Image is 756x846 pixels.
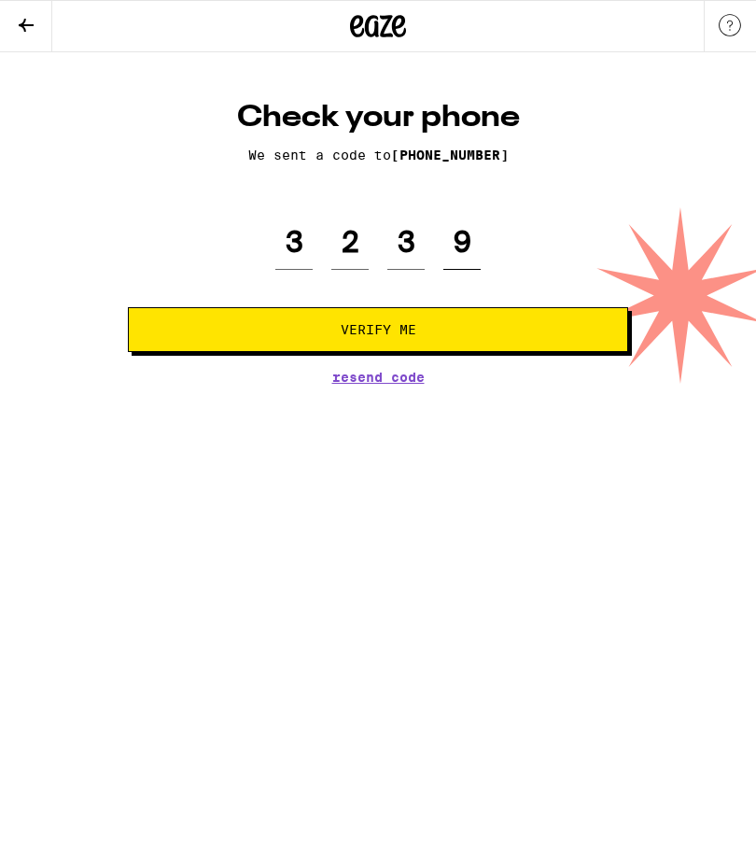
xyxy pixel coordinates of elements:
button: Resend Code [332,371,425,384]
button: Verify Me [128,307,628,352]
p: We sent a code to [128,148,628,162]
span: [PHONE_NUMBER] [391,148,509,162]
h1: Check your phone [128,99,628,136]
span: Verify Me [341,323,416,336]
